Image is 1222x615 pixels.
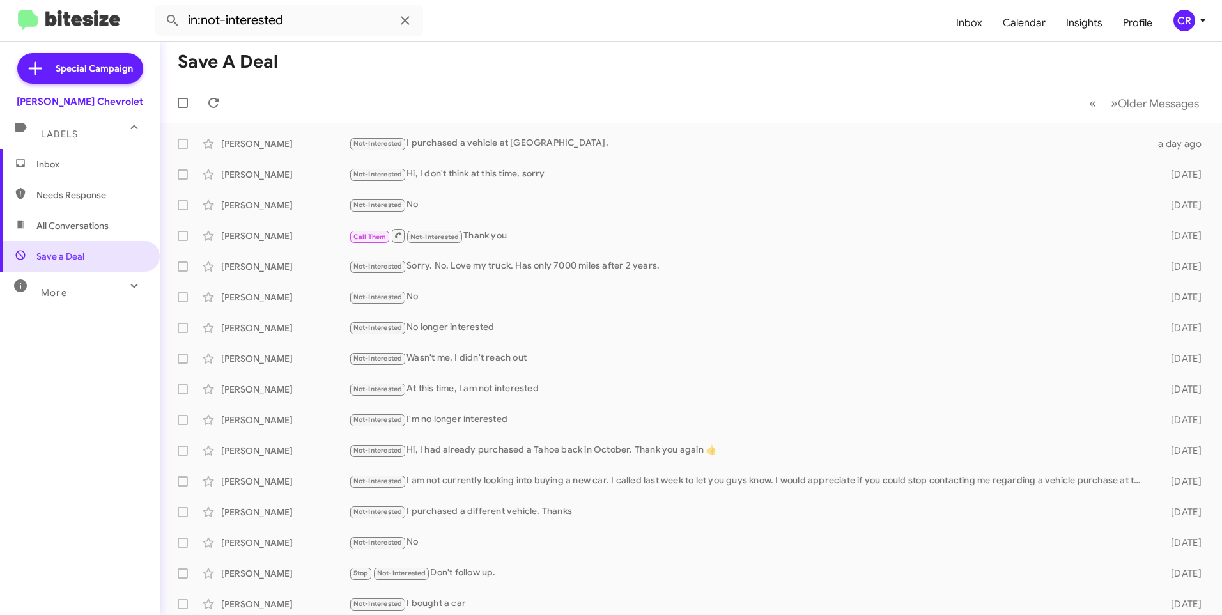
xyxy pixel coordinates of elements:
input: Search [155,5,423,36]
div: [PERSON_NAME] [221,536,349,549]
div: Hi, I had already purchased a Tahoe back in October. Thank you again 👍 [349,443,1150,458]
div: [DATE] [1150,536,1212,549]
span: Stop [353,569,369,577]
div: [PERSON_NAME] [221,291,349,304]
div: No [349,198,1150,212]
span: Not-Interested [353,323,403,332]
div: No [349,290,1150,304]
div: [PERSON_NAME] [221,260,349,273]
div: [DATE] [1150,567,1212,580]
button: CR [1163,10,1208,31]
div: Wasn't me. I didn't reach out [349,351,1150,366]
span: » [1111,95,1118,111]
span: Not-Interested [353,477,403,485]
span: Not-Interested [353,385,403,393]
span: Not-Interested [353,201,403,209]
a: Inbox [946,4,993,42]
span: Labels [41,128,78,140]
div: Sorry. No. Love my truck. Has only 7000 miles after 2 years. [349,259,1150,274]
h1: Save a Deal [178,52,278,72]
span: Save a Deal [36,250,84,263]
div: Thank you [349,228,1150,244]
button: Previous [1081,90,1104,116]
div: No [349,535,1150,550]
span: Older Messages [1118,97,1199,111]
div: [DATE] [1150,291,1212,304]
div: [DATE] [1150,168,1212,181]
div: [DATE] [1150,322,1212,334]
div: [DATE] [1150,199,1212,212]
span: Not-Interested [353,446,403,455]
nav: Page navigation example [1082,90,1207,116]
a: Insights [1056,4,1113,42]
span: All Conversations [36,219,109,232]
span: Inbox [36,158,145,171]
div: [DATE] [1150,598,1212,611]
span: Not-Interested [353,538,403,547]
div: I purchased a vehicle at [GEOGRAPHIC_DATA]. [349,136,1150,151]
div: CR [1173,10,1195,31]
span: Needs Response [36,189,145,201]
span: Not-Interested [353,354,403,362]
div: [PERSON_NAME] [221,598,349,611]
div: [PERSON_NAME] [221,567,349,580]
div: [DATE] [1150,444,1212,457]
span: Not-Interested [353,139,403,148]
div: [PERSON_NAME] [221,352,349,365]
div: [PERSON_NAME] [221,383,349,396]
div: [PERSON_NAME] [221,322,349,334]
div: [PERSON_NAME] [221,199,349,212]
span: More [41,287,67,299]
a: Profile [1113,4,1163,42]
span: Call Them [353,233,387,241]
span: Not-Interested [377,569,426,577]
div: [PERSON_NAME] [221,414,349,426]
div: [PERSON_NAME] [221,230,349,242]
span: « [1089,95,1096,111]
div: [DATE] [1150,383,1212,396]
div: [PERSON_NAME] [221,444,349,457]
div: [DATE] [1150,475,1212,488]
div: At this time, I am not interested [349,382,1150,396]
span: Not-Interested [353,508,403,516]
div: [PERSON_NAME] [221,506,349,518]
button: Next [1103,90,1207,116]
div: I'm no longer interested [349,412,1150,427]
span: Not-Interested [410,233,460,241]
div: I am not currently looking into buying a new car. I called last week to let you guys know. I woul... [349,474,1150,488]
div: Hi, I don't think at this time, sorry [349,167,1150,182]
div: [DATE] [1150,506,1212,518]
div: [PERSON_NAME] [221,137,349,150]
div: [PERSON_NAME] [221,168,349,181]
div: I bought a car [349,596,1150,611]
span: Special Campaign [56,62,133,75]
div: [DATE] [1150,230,1212,242]
div: a day ago [1150,137,1212,150]
span: Not-Interested [353,293,403,301]
div: No longer interested [349,320,1150,335]
div: [PERSON_NAME] [221,475,349,488]
span: Not-Interested [353,416,403,424]
div: [PERSON_NAME] Chevrolet [17,95,143,108]
div: [DATE] [1150,260,1212,273]
a: Calendar [993,4,1056,42]
span: Not-Interested [353,262,403,270]
span: Not-Interested [353,170,403,178]
div: I purchased a different vehicle. Thanks [349,504,1150,519]
div: [DATE] [1150,414,1212,426]
div: Don't follow up. [349,566,1150,580]
div: [DATE] [1150,352,1212,365]
a: Special Campaign [17,53,143,84]
span: Not-Interested [353,600,403,608]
